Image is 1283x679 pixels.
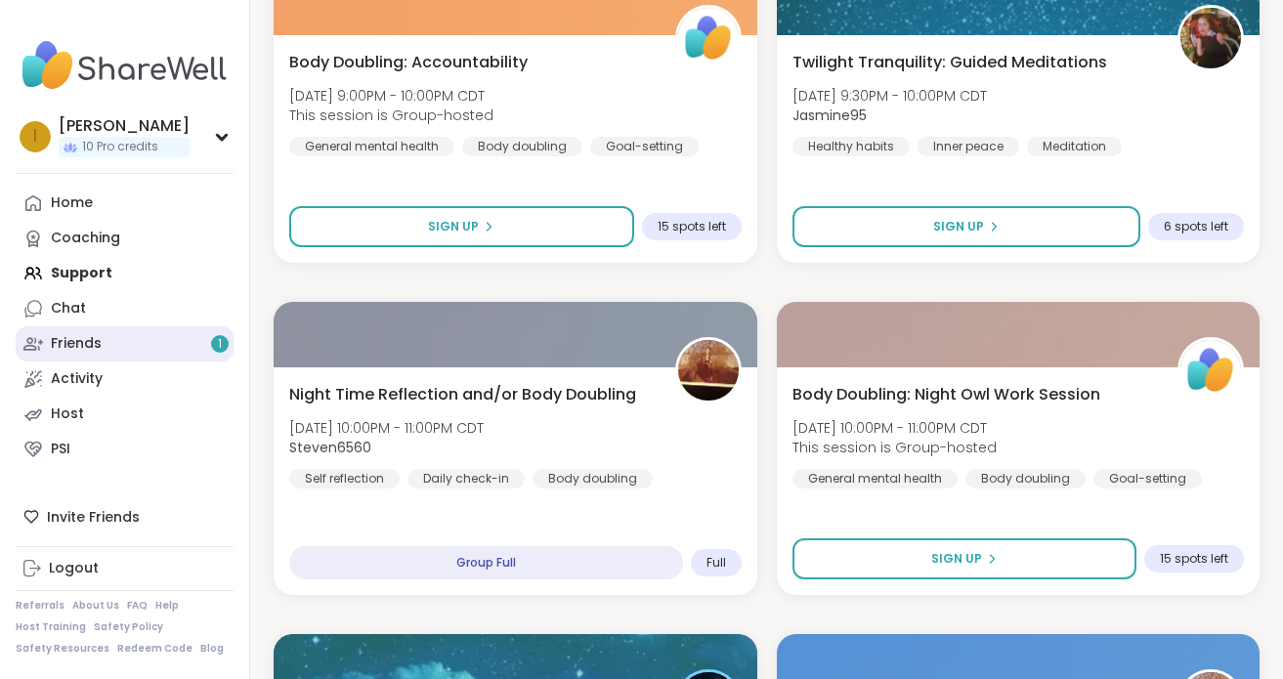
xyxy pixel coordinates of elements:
a: Host [16,397,234,432]
span: 15 spots left [1160,551,1228,567]
span: [DATE] 10:00PM - 11:00PM CDT [792,418,997,438]
span: I [33,124,37,149]
a: Referrals [16,599,64,613]
span: 1 [218,336,222,353]
div: Daily check-in [407,469,525,488]
b: Jasmine95 [792,106,867,125]
a: Safety Resources [16,642,109,656]
div: Activity [51,369,103,389]
a: About Us [72,599,119,613]
div: Friends [51,334,102,354]
div: Invite Friends [16,499,234,534]
span: Night Time Reflection and/or Body Doubling [289,383,636,406]
a: PSI [16,432,234,467]
div: Home [51,193,93,213]
img: Jasmine95 [1180,8,1241,68]
span: This session is Group-hosted [289,106,493,125]
span: 6 spots left [1164,219,1228,234]
span: Full [706,555,726,571]
a: Friends1 [16,326,234,361]
a: Safety Policy [94,620,163,634]
div: Meditation [1027,137,1122,156]
div: General mental health [792,469,958,488]
div: Goal-setting [590,137,699,156]
b: Steven6560 [289,438,371,457]
div: Healthy habits [792,137,910,156]
a: Coaching [16,221,234,256]
span: Twilight Tranquility: Guided Meditations [792,51,1107,74]
span: Sign Up [428,218,479,235]
span: [DATE] 9:00PM - 10:00PM CDT [289,86,493,106]
div: Goal-setting [1093,469,1202,488]
div: Host [51,404,84,424]
div: Self reflection [289,469,400,488]
div: Group Full [289,546,683,579]
div: Body doubling [462,137,582,156]
div: PSI [51,440,70,459]
div: Body doubling [533,469,653,488]
a: Host Training [16,620,86,634]
a: FAQ [127,599,148,613]
a: Activity [16,361,234,397]
a: Blog [200,642,224,656]
a: Help [155,599,179,613]
span: Sign Up [931,550,982,568]
span: 15 spots left [658,219,726,234]
span: Sign Up [933,218,984,235]
div: Chat [51,299,86,318]
button: Sign Up [792,538,1137,579]
span: [DATE] 9:30PM - 10:00PM CDT [792,86,987,106]
span: Body Doubling: Accountability [289,51,528,74]
img: Steven6560 [678,340,739,401]
div: [PERSON_NAME] [59,115,190,137]
a: Chat [16,291,234,326]
span: This session is Group-hosted [792,438,997,457]
a: Home [16,186,234,221]
span: Body Doubling: Night Owl Work Session [792,383,1100,406]
div: Coaching [51,229,120,248]
img: ShareWell Nav Logo [16,31,234,100]
a: Redeem Code [117,642,192,656]
a: Logout [16,551,234,586]
div: General mental health [289,137,454,156]
span: [DATE] 10:00PM - 11:00PM CDT [289,418,484,438]
span: 10 Pro credits [82,139,158,155]
button: Sign Up [289,206,634,247]
div: Logout [49,559,99,578]
img: ShareWell [1180,340,1241,401]
img: ShareWell [678,8,739,68]
div: Inner peace [918,137,1019,156]
button: Sign Up [792,206,1141,247]
div: Body doubling [965,469,1086,488]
